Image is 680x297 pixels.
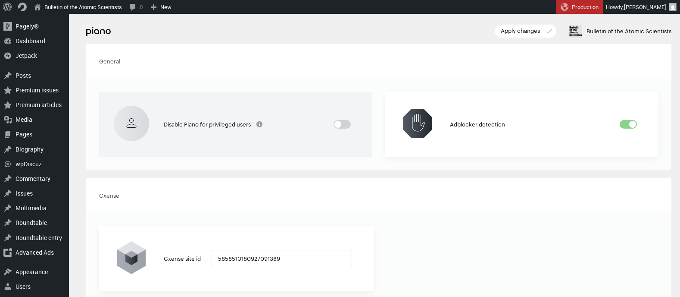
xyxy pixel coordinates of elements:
span: Cxense [99,192,119,199]
span: Cxense site id [164,256,201,262]
span: Adblocker detection [450,121,505,127]
div: Bulletin of the Atomic Scientists [569,25,671,38]
span: Bulletin of the Atomic Scientists [586,28,671,34]
pndc-round-button: Apply changes [495,25,556,38]
span: General [99,58,120,65]
span: [PERSON_NAME] [624,3,666,11]
span: Disable Piano for privileged users [164,120,264,129]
